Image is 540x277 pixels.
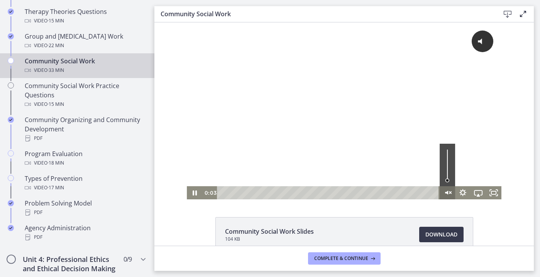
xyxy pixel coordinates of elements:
i: Completed [8,200,14,206]
span: · 15 min [47,16,64,25]
span: Download [425,230,457,239]
div: Video [25,16,145,25]
span: · 33 min [47,66,64,75]
span: Complete & continue [314,255,368,262]
div: Video [25,183,145,192]
div: Therapy Theories Questions [25,7,145,25]
span: Community Social Work Slides [225,227,314,236]
div: Volume [285,121,301,164]
i: Completed [8,225,14,231]
i: Completed [8,117,14,123]
div: Video [25,158,145,168]
div: Community Organizing and Community Development [25,115,145,143]
div: PDF [25,134,145,143]
div: Video [25,100,145,109]
h2: Unit 4: Professional Ethics and Ethical Decision Making [23,255,117,273]
button: Show settings menu [301,164,316,177]
div: PDF [25,233,145,242]
button: Unmute [285,164,301,177]
iframe: Video Lesson [154,22,534,199]
span: 0 / 9 [124,255,132,264]
span: 104 KB [225,236,314,242]
div: Community Social Work [25,56,145,75]
span: · 15 min [47,100,64,109]
div: PDF [25,208,145,217]
span: · 22 min [47,41,64,50]
a: Download [419,227,464,242]
h3: Community Social Work [161,9,488,19]
div: Community Social Work Practice Questions [25,81,145,109]
div: Video [25,66,145,75]
div: Agency Administration [25,223,145,242]
button: Fullscreen [332,164,347,177]
i: Completed [8,33,14,39]
div: Group and [MEDICAL_DATA] Work [25,32,145,50]
div: Program Evaluation [25,149,145,168]
div: Video [25,41,145,50]
div: Types of Prevention [25,174,145,192]
i: Completed [8,8,14,15]
button: Airplay [316,164,332,177]
span: · 18 min [47,158,64,168]
span: · 17 min [47,183,64,192]
div: Problem Solving Model [25,199,145,217]
button: Complete & continue [308,252,381,265]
